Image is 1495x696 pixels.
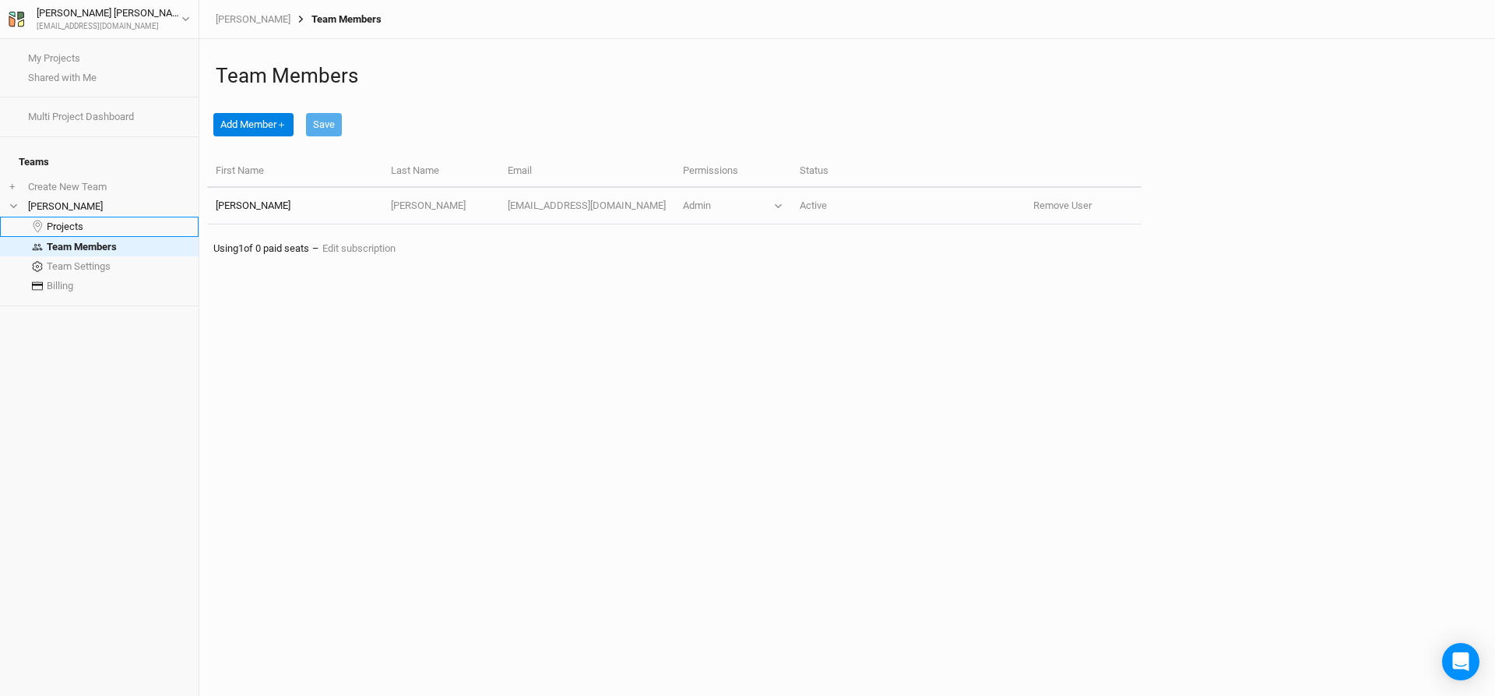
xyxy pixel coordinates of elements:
div: [PERSON_NAME] [PERSON_NAME] [37,5,181,21]
td: [EMAIL_ADDRESS][DOMAIN_NAME] [499,188,674,224]
h4: Teams [9,147,189,178]
h1: Team Members [216,64,1479,88]
div: [EMAIL_ADDRESS][DOMAIN_NAME] [37,21,181,33]
th: Permissions [674,155,791,189]
div: Team Members [290,13,382,26]
th: First Name [207,155,382,189]
a: [PERSON_NAME] [216,13,290,26]
th: Status [791,155,908,189]
span: Using 1 of 0 paid seats [213,242,309,254]
button: Save [306,113,342,136]
button: Remove User [1033,199,1092,213]
button: Admin [683,199,783,213]
td: [PERSON_NAME] [207,188,382,224]
th: Email [499,155,674,189]
span: – [312,242,319,254]
a: Edit subscription [322,242,396,254]
div: Admin [683,199,711,213]
button: Add Member＋ [213,113,294,136]
button: [PERSON_NAME] [PERSON_NAME][EMAIL_ADDRESS][DOMAIN_NAME] [8,5,191,33]
td: Active [791,188,908,224]
th: Last Name [382,155,499,189]
div: Open Intercom Messenger [1442,643,1479,680]
td: [PERSON_NAME] [382,188,499,224]
span: + [9,181,15,193]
